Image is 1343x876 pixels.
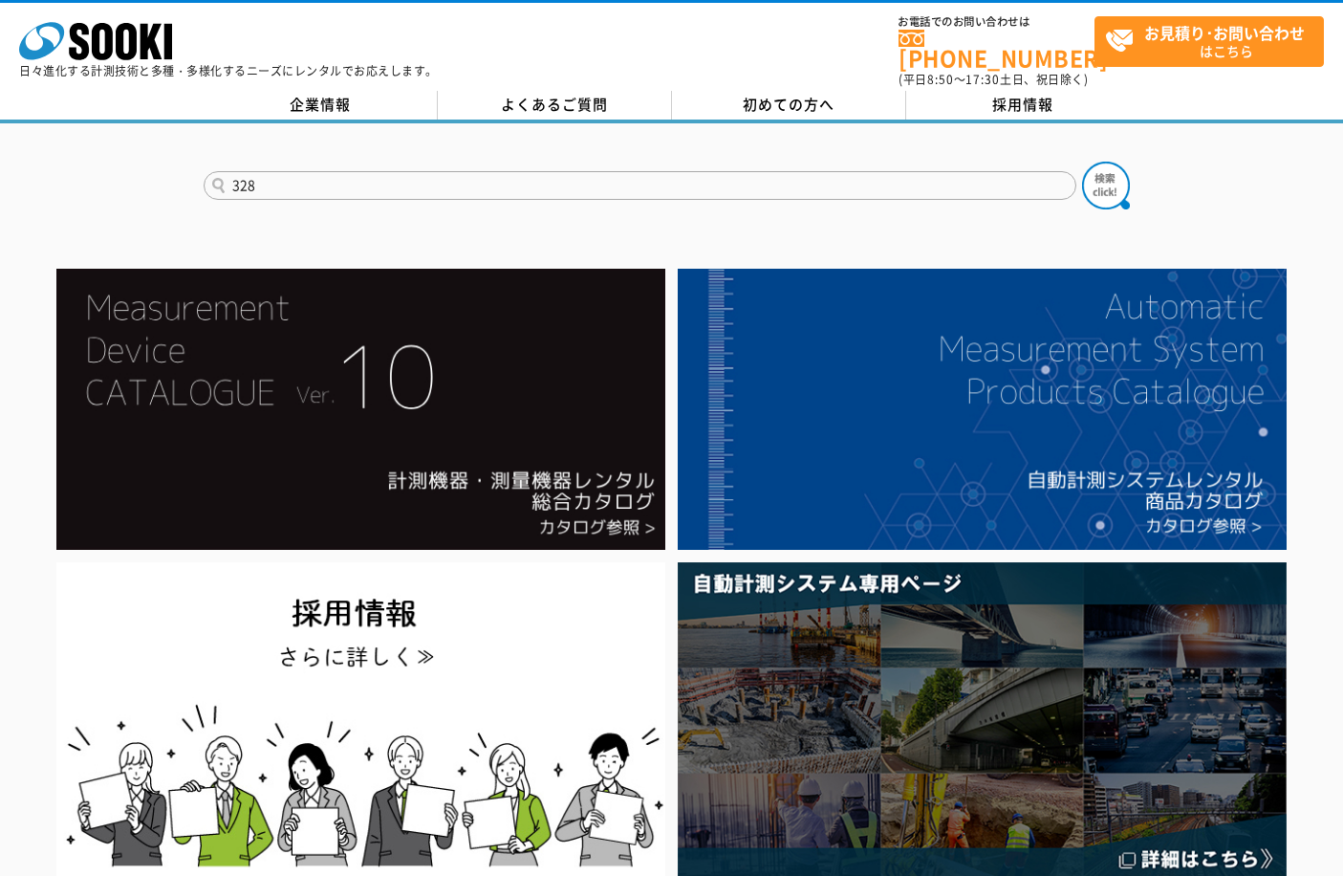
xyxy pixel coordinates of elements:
[1094,16,1324,67] a: お見積り･お問い合わせはこちら
[743,94,834,115] span: 初めての方へ
[906,91,1140,120] a: 採用情報
[678,269,1287,550] img: 自動計測システムカタログ
[1144,21,1305,44] strong: お見積り･お問い合わせ
[899,71,1088,88] span: (平日 ～ 土日、祝日除く)
[672,91,906,120] a: 初めての方へ
[438,91,672,120] a: よくあるご質問
[204,91,438,120] a: 企業情報
[56,269,665,550] img: Catalog Ver10
[899,30,1094,69] a: [PHONE_NUMBER]
[19,65,438,77] p: 日々進化する計測技術と多種・多様化するニーズにレンタルでお応えします。
[1082,162,1130,209] img: btn_search.png
[965,71,1000,88] span: 17:30
[927,71,954,88] span: 8:50
[1105,17,1323,65] span: はこちら
[899,16,1094,28] span: お電話でのお問い合わせは
[204,171,1076,200] input: 商品名、型式、NETIS番号を入力してください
